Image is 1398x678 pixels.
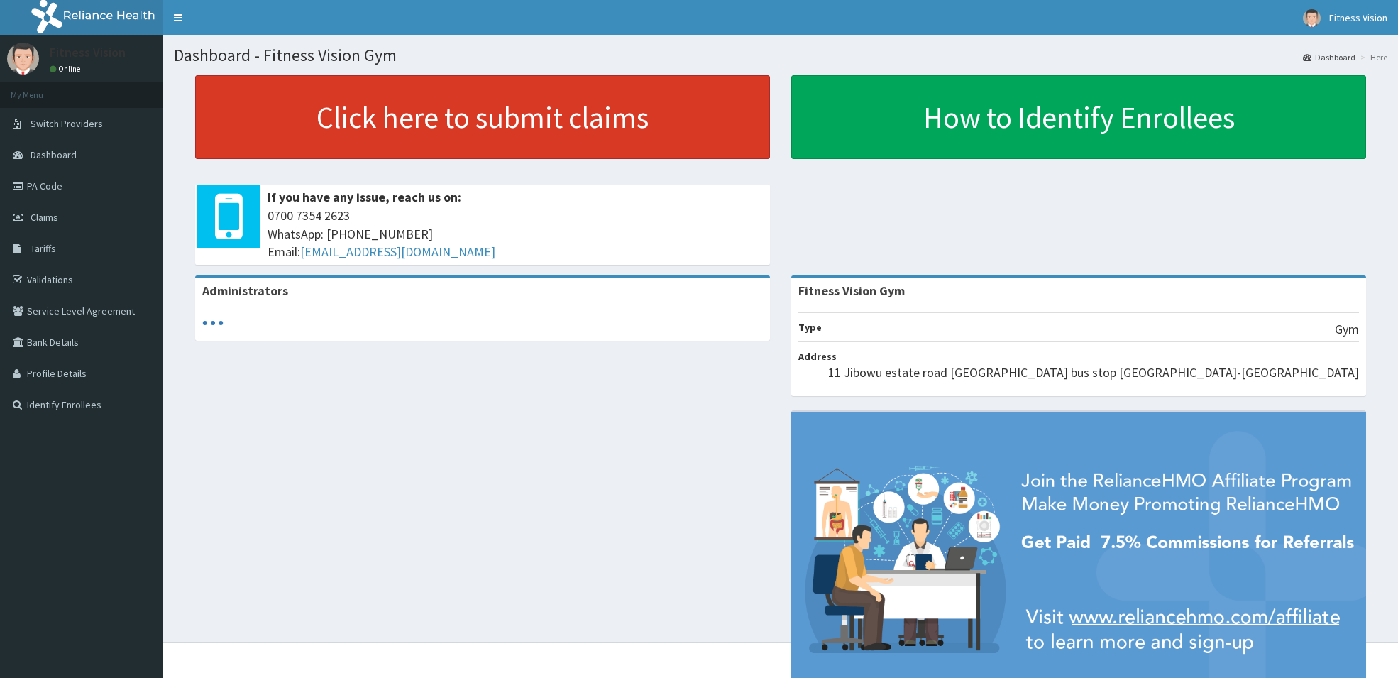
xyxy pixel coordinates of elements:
[1303,9,1321,27] img: User Image
[31,148,77,161] span: Dashboard
[50,64,84,74] a: Online
[828,363,1359,382] p: 11 Jibowu estate road [GEOGRAPHIC_DATA] bus stop [GEOGRAPHIC_DATA]-[GEOGRAPHIC_DATA]
[798,321,822,334] b: Type
[1329,11,1387,24] span: Fitness Vision
[268,207,763,261] span: 0700 7354 2623 WhatsApp: [PHONE_NUMBER] Email:
[1303,51,1355,63] a: Dashboard
[1335,320,1359,339] p: Gym
[798,350,837,363] b: Address
[1357,51,1387,63] li: Here
[31,211,58,224] span: Claims
[202,283,288,299] b: Administrators
[202,312,224,334] svg: audio-loading
[268,189,461,205] b: If you have any issue, reach us on:
[195,75,770,159] a: Click here to submit claims
[798,283,905,299] strong: Fitness Vision Gym
[174,46,1387,65] h1: Dashboard - Fitness Vision Gym
[31,242,56,255] span: Tariffs
[300,244,495,260] a: [EMAIL_ADDRESS][DOMAIN_NAME]
[7,43,39,75] img: User Image
[791,75,1366,159] a: How to Identify Enrollees
[31,117,103,130] span: Switch Providers
[50,46,126,59] p: Fitness Vision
